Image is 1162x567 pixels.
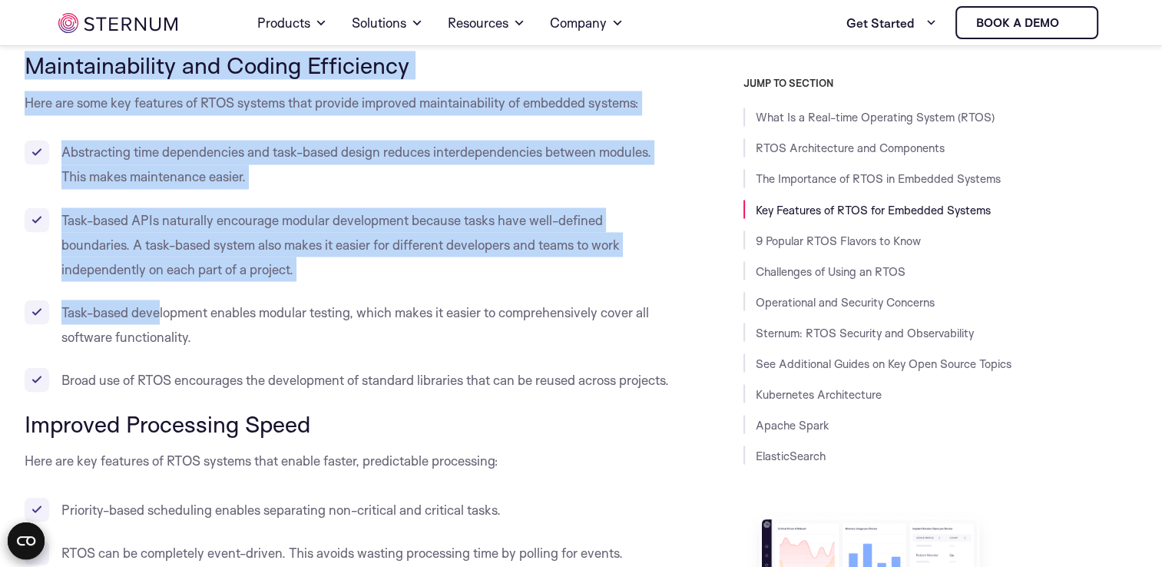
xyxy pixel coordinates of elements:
a: ElasticSearch [756,448,826,463]
h3: Maintainability and Coding Efficiency [25,52,674,78]
li: Task-based development enables modular testing, which makes it easier to comprehensively cover al... [25,300,674,349]
img: sternum iot [58,13,177,33]
a: Operational and Security Concerns [756,294,935,309]
li: Abstracting time dependencies and task-based design reduces interdependencies between modules. Th... [25,140,674,189]
img: sternum iot [1065,17,1078,29]
h3: Improved Processing Speed [25,410,674,436]
a: The Importance of RTOS in Embedded Systems [756,171,1001,186]
a: See Additional Guides on Key Open Source Topics [756,356,1011,370]
a: Kubernetes Architecture [756,386,882,401]
a: RTOS Architecture and Components [756,141,945,155]
button: Open CMP widget [8,522,45,559]
a: Solutions [352,2,423,45]
a: What Is a Real-time Operating System (RTOS) [756,110,995,124]
li: Task-based APIs naturally encourage modular development because tasks have well-defined boundarie... [25,207,674,281]
p: Here are key features of RTOS systems that enable faster, predictable processing: [25,448,674,472]
p: Here are some key features of RTOS systems that provide improved maintainability of embedded syst... [25,91,674,115]
a: Challenges of Using an RTOS [756,264,905,278]
a: Products [257,2,327,45]
a: 9 Popular RTOS Flavors to Know [756,233,921,247]
a: Apache Spark [756,417,829,432]
a: Sternum: RTOS Security and Observability [756,325,974,340]
h3: JUMP TO SECTION [743,77,1138,89]
a: Book a demo [955,6,1098,39]
li: Broad use of RTOS encourages the development of standard libraries that can be reused across proj... [25,367,674,392]
a: Key Features of RTOS for Embedded Systems [756,202,991,217]
a: Company [550,2,624,45]
a: Resources [448,2,525,45]
a: Get Started [846,8,937,38]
